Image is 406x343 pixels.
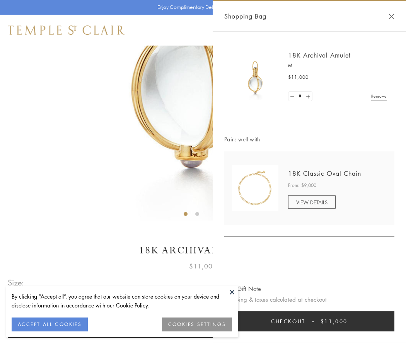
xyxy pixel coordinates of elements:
[288,169,361,178] a: 18K Classic Oval Chain
[189,261,217,271] span: $11,000
[288,51,351,59] a: 18K Archival Amulet
[288,73,309,81] span: $11,000
[232,54,278,100] img: 18K Archival Amulet
[288,182,316,189] span: From: $9,000
[224,11,266,21] span: Shopping Bag
[389,14,394,19] button: Close Shopping Bag
[162,318,232,331] button: COOKIES SETTINGS
[224,284,261,294] button: Add Gift Note
[157,3,245,11] p: Enjoy Complimentary Delivery & Returns
[288,92,296,101] a: Set quantity to 0
[224,295,394,304] p: Shipping & taxes calculated at checkout
[321,317,348,326] span: $11,000
[224,135,394,144] span: Pairs well with
[232,165,278,211] img: N88865-OV18
[304,92,312,101] a: Set quantity to 2
[288,62,387,70] p: M
[8,244,398,257] h1: 18K Archival Amulet
[296,199,328,206] span: VIEW DETAILS
[224,311,394,331] button: Checkout $11,000
[8,276,25,289] span: Size:
[271,317,305,326] span: Checkout
[371,92,387,100] a: Remove
[8,25,125,35] img: Temple St. Clair
[288,195,336,209] a: VIEW DETAILS
[12,292,232,310] div: By clicking “Accept all”, you agree that our website can store cookies on your device and disclos...
[12,318,88,331] button: ACCEPT ALL COOKIES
